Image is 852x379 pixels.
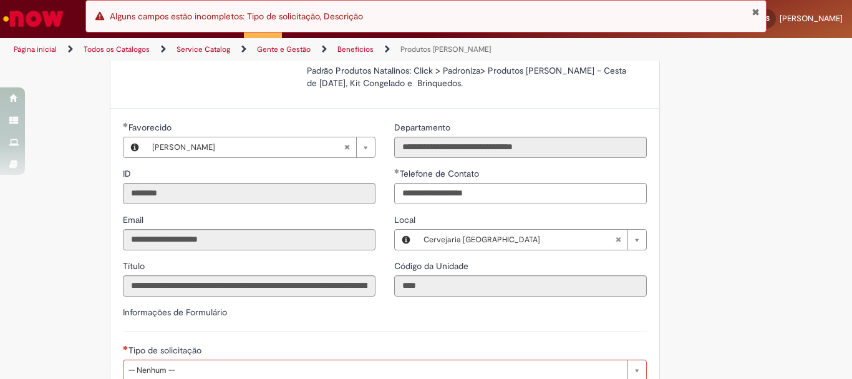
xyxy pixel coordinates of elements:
span: Somente leitura - Email [123,214,146,225]
label: Somente leitura - Código da Unidade [394,260,471,272]
button: Favorecido, Visualizar este registro Alexandro Gomes Da Silva [123,137,146,157]
span: Cervejaria [GEOGRAPHIC_DATA] [424,230,615,250]
input: Departamento [394,137,647,158]
span: Padrão Produtos Natalinos: Click > Padroniza> Produtos [PERSON_NAME] – Cesta de [DATE], Kit Conge... [307,65,626,89]
button: Local, Visualizar este registro Cervejaria Pernambuco [395,230,417,250]
input: Código da Unidade [394,275,647,297]
a: Produtos [PERSON_NAME] [400,44,491,54]
span: Somente leitura - Título [123,260,147,272]
a: [PERSON_NAME]Limpar campo Favorecido [146,137,375,157]
label: Informações de Formulário [123,307,227,318]
ul: Trilhas de página [9,38,559,61]
img: ServiceNow [1,6,65,31]
a: Benefícios [337,44,374,54]
span: Alguns campos estão incompletos: Tipo de solicitação, Descrição [110,11,363,22]
a: Cervejaria [GEOGRAPHIC_DATA]Limpar campo Local [417,230,646,250]
span: Obrigatório Preenchido [123,122,128,127]
span: Tipo de solicitação [128,345,204,356]
label: Somente leitura - Departamento [394,121,453,134]
abbr: Limpar campo Local [609,230,627,250]
button: Fechar Notificação [752,7,760,17]
label: Somente leitura - Título [123,260,147,272]
label: Somente leitura - ID [123,167,133,180]
input: Telefone de Contato [394,183,647,204]
span: Somente leitura - Código da Unidade [394,260,471,272]
abbr: Limpar campo Favorecido [337,137,356,157]
input: Email [123,229,375,250]
span: Somente leitura - ID [123,168,133,179]
input: Título [123,275,375,297]
a: Gente e Gestão [257,44,311,54]
a: Todos os Catálogos [84,44,150,54]
span: Necessários [123,345,128,350]
a: Página inicial [14,44,57,54]
input: ID [123,183,375,204]
span: Necessários - Favorecido [128,122,174,133]
span: Somente leitura - Departamento [394,122,453,133]
span: [PERSON_NAME] [152,137,344,157]
label: Somente leitura - Email [123,214,146,226]
span: Local [394,214,418,225]
a: Service Catalog [177,44,230,54]
span: Obrigatório Preenchido [394,169,400,174]
span: [PERSON_NAME] [780,13,843,24]
span: Telefone de Contato [400,168,482,179]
